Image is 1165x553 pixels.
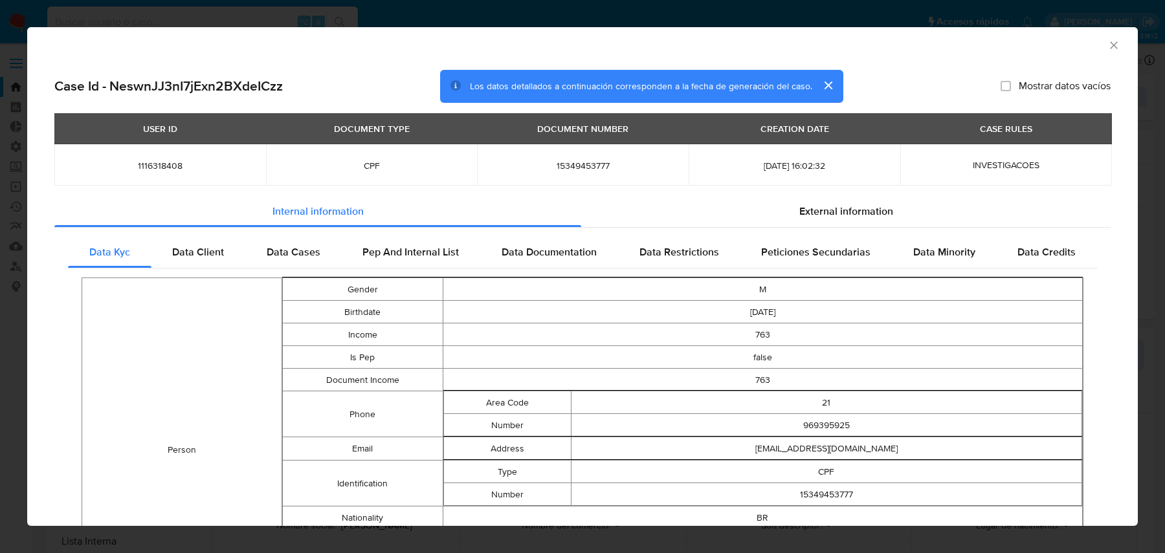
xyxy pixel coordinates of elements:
[172,244,224,259] span: Data Client
[54,78,283,94] h2: Case Id - NeswnJJ3nI7jExn2BXdeICzz
[571,437,1082,460] td: [EMAIL_ADDRESS][DOMAIN_NAME]
[283,278,443,301] td: Gender
[639,244,719,259] span: Data Restrictions
[443,301,1083,323] td: [DATE]
[812,70,843,101] button: cerrar
[443,369,1083,391] td: 763
[283,506,443,529] td: Nationality
[529,118,636,140] div: DOCUMENT NUMBER
[704,160,885,171] span: [DATE] 16:02:32
[502,244,597,259] span: Data Documentation
[283,369,443,391] td: Document Income
[753,118,837,140] div: CREATION DATE
[799,204,893,219] span: External information
[283,346,443,369] td: Is Pep
[973,158,1039,171] span: INVESTIGACOES
[135,118,185,140] div: USER ID
[571,414,1082,437] td: 969395925
[283,391,443,437] td: Phone
[913,244,975,259] span: Data Minority
[272,204,364,219] span: Internal information
[68,237,1097,268] div: Detailed internal info
[761,244,871,259] span: Peticiones Secundarias
[443,437,571,460] td: Address
[1107,39,1119,50] button: Cerrar ventana
[54,196,1111,227] div: Detailed info
[571,461,1082,483] td: CPF
[972,118,1040,140] div: CASE RULES
[1017,244,1076,259] span: Data Credits
[443,391,571,414] td: Area Code
[443,506,1083,529] td: BR
[443,346,1083,369] td: false
[1001,81,1011,91] input: Mostrar datos vacíos
[362,244,459,259] span: Pep And Internal List
[326,118,417,140] div: DOCUMENT TYPE
[282,160,462,171] span: CPF
[283,301,443,323] td: Birthdate
[443,323,1083,346] td: 763
[443,414,571,437] td: Number
[443,483,571,506] td: Number
[283,323,443,346] td: Income
[267,244,320,259] span: Data Cases
[571,483,1082,506] td: 15349453777
[27,27,1138,526] div: closure-recommendation-modal
[493,160,673,171] span: 15349453777
[470,80,812,92] span: Los datos detallados a continuación corresponden a la fecha de generación del caso.
[443,278,1083,301] td: M
[89,244,130,259] span: Data Kyc
[571,391,1082,414] td: 21
[283,461,443,506] td: Identification
[1019,80,1111,92] span: Mostrar datos vacíos
[70,160,250,171] span: 1116318408
[283,437,443,461] td: Email
[443,461,571,483] td: Type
